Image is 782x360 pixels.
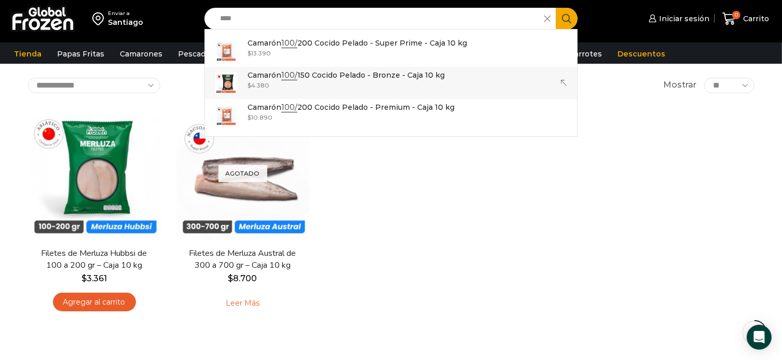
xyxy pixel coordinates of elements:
p: Camarón 200 Cocido Pelado - Super Prime - Caja 10 kg [248,37,467,49]
p: Camarón 150 Cocido Pelado - Bronze - Caja 10 kg [248,69,445,81]
div: Enviar a [108,10,143,17]
span: $ [228,273,234,283]
a: Agregar al carrito: “Filetes de Merluza Hubbsi de 100 a 200 gr – Caja 10 kg” [53,293,136,312]
span: Iniciar sesión [656,13,709,24]
span: $ [248,113,251,121]
a: Abarrotes [559,44,607,64]
a: Filetes de Merluza Austral de 300 a 700 gr – Caja 10 kg [183,248,302,271]
a: Papas Fritas [52,44,109,64]
img: address-field-icon.svg [92,10,108,27]
span: Mostrar [663,79,696,91]
a: Camarón100/150 Cocido Pelado - Bronze - Caja 10 kg $4.380 [205,67,577,99]
a: Leé más sobre “Filetes de Merluza Austral de 300 a 700 gr - Caja 10 kg” [210,293,276,314]
a: Tienda [9,44,47,64]
select: Pedido de la tienda [28,78,160,93]
span: Carrito [740,13,769,24]
span: $ [81,273,87,283]
bdi: 13.390 [248,49,271,57]
strong: 100/ [281,103,297,112]
span: $ [248,81,251,89]
a: 0 Carrito [720,7,772,31]
p: Agotado [218,165,267,182]
bdi: 10.890 [248,113,272,121]
p: Camarón 200 Cocido Pelado - Premium - Caja 10 kg [248,102,455,113]
a: Camarones [115,44,168,64]
a: Camarón100/200 Cocido Pelado - Super Prime - Caja 10 kg $13.390 [205,35,577,67]
span: $ [248,49,251,57]
bdi: 3.361 [81,273,107,283]
bdi: 4.380 [248,81,269,89]
strong: 100/ [281,38,297,48]
bdi: 8.700 [228,273,257,283]
a: Filetes de Merluza Hubbsi de 100 a 200 gr – Caja 10 kg [34,248,154,271]
a: Pescados y Mariscos [173,44,262,64]
a: Descuentos [612,44,670,64]
div: Santiago [108,17,143,27]
div: Open Intercom Messenger [747,325,772,350]
strong: 100/ [281,70,297,80]
a: Iniciar sesión [646,8,709,29]
span: 0 [732,11,740,19]
button: Search button [556,8,578,30]
a: Camarón100/200 Cocido Pelado - Premium - Caja 10 kg $10.890 [205,99,577,131]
